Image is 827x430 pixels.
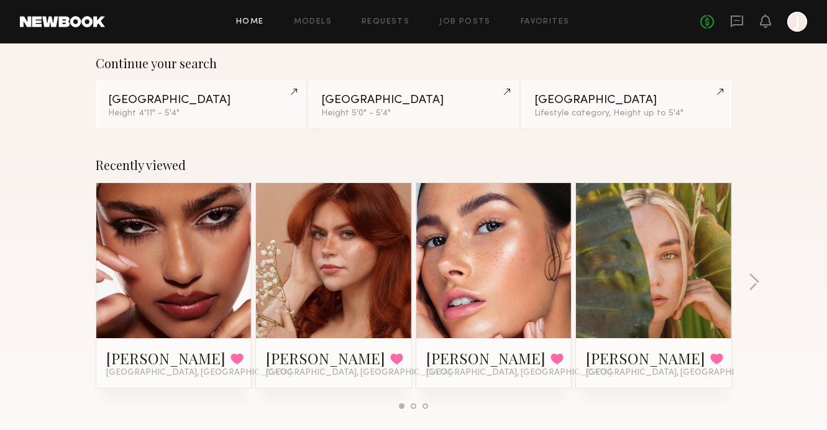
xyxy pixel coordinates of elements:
[96,81,305,128] a: [GEOGRAPHIC_DATA]Height 4'11" - 5'4"
[586,368,771,378] span: [GEOGRAPHIC_DATA], [GEOGRAPHIC_DATA]
[321,109,506,118] div: Height 5'0" - 5'4"
[106,368,291,378] span: [GEOGRAPHIC_DATA], [GEOGRAPHIC_DATA]
[266,368,451,378] span: [GEOGRAPHIC_DATA], [GEOGRAPHIC_DATA]
[521,18,570,26] a: Favorites
[106,348,226,368] a: [PERSON_NAME]
[534,94,719,106] div: [GEOGRAPHIC_DATA]
[439,18,491,26] a: Job Posts
[294,18,332,26] a: Models
[522,81,731,128] a: [GEOGRAPHIC_DATA]Lifestyle category, Height up to 5'4"
[236,18,264,26] a: Home
[534,109,719,118] div: Lifestyle category, Height up to 5'4"
[108,109,293,118] div: Height 4'11" - 5'4"
[96,158,732,172] div: Recently viewed
[321,94,506,106] div: [GEOGRAPHIC_DATA]
[426,348,546,368] a: [PERSON_NAME]
[586,348,705,368] a: [PERSON_NAME]
[309,81,518,128] a: [GEOGRAPHIC_DATA]Height 5'0" - 5'4"
[362,18,409,26] a: Requests
[787,12,807,32] a: J
[108,94,293,106] div: [GEOGRAPHIC_DATA]
[96,56,732,71] div: Continue your search
[266,348,385,368] a: [PERSON_NAME]
[426,368,611,378] span: [GEOGRAPHIC_DATA], [GEOGRAPHIC_DATA]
